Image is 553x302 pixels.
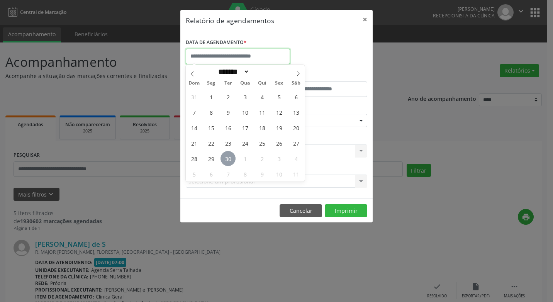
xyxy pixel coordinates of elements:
span: Setembro 8, 2025 [204,105,219,120]
span: Setembro 6, 2025 [288,89,304,104]
span: Setembro 20, 2025 [288,120,304,135]
span: Outubro 5, 2025 [187,166,202,182]
span: Qui [254,81,271,86]
input: Year [249,68,275,76]
span: Setembro 17, 2025 [237,120,253,135]
span: Setembro 1, 2025 [204,89,219,104]
span: Setembro 30, 2025 [221,151,236,166]
span: Setembro 10, 2025 [237,105,253,120]
span: Outubro 3, 2025 [271,151,287,166]
span: Qua [237,81,254,86]
span: Outubro 10, 2025 [271,166,287,182]
span: Setembro 14, 2025 [187,120,202,135]
span: Ter [220,81,237,86]
span: Setembro 23, 2025 [221,136,236,151]
span: Outubro 1, 2025 [237,151,253,166]
select: Month [215,68,249,76]
span: Setembro 9, 2025 [221,105,236,120]
span: Setembro 22, 2025 [204,136,219,151]
button: Cancelar [280,204,322,217]
span: Seg [203,81,220,86]
span: Setembro 4, 2025 [254,89,270,104]
span: Outubro 8, 2025 [237,166,253,182]
span: Setembro 11, 2025 [254,105,270,120]
span: Setembro 3, 2025 [237,89,253,104]
label: ATÉ [278,70,367,81]
h5: Relatório de agendamentos [186,15,274,25]
span: Outubro 9, 2025 [254,166,270,182]
span: Outubro 11, 2025 [288,166,304,182]
button: Close [357,10,373,29]
span: Outubro 7, 2025 [221,166,236,182]
span: Setembro 13, 2025 [288,105,304,120]
span: Setembro 25, 2025 [254,136,270,151]
span: Outubro 4, 2025 [288,151,304,166]
span: Setembro 26, 2025 [271,136,287,151]
span: Setembro 19, 2025 [271,120,287,135]
span: Setembro 27, 2025 [288,136,304,151]
span: Setembro 2, 2025 [221,89,236,104]
span: Sex [271,81,288,86]
label: DATA DE AGENDAMENTO [186,37,246,49]
button: Imprimir [325,204,367,217]
span: Setembro 7, 2025 [187,105,202,120]
span: Setembro 12, 2025 [271,105,287,120]
span: Setembro 28, 2025 [187,151,202,166]
span: Sáb [288,81,305,86]
span: Setembro 15, 2025 [204,120,219,135]
span: Setembro 5, 2025 [271,89,287,104]
span: Setembro 29, 2025 [204,151,219,166]
span: Dom [186,81,203,86]
span: Outubro 2, 2025 [254,151,270,166]
span: Setembro 18, 2025 [254,120,270,135]
span: Setembro 24, 2025 [237,136,253,151]
span: Agosto 31, 2025 [187,89,202,104]
span: Setembro 21, 2025 [187,136,202,151]
span: Outubro 6, 2025 [204,166,219,182]
span: Setembro 16, 2025 [221,120,236,135]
